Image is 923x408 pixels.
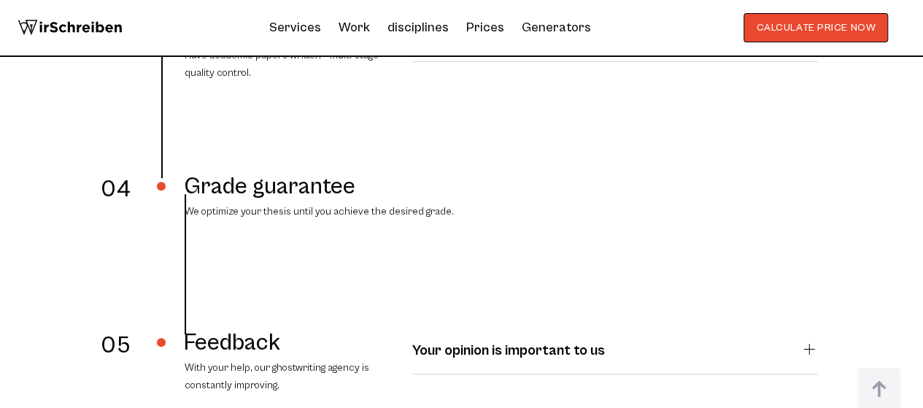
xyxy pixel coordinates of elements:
font: Services [269,20,321,35]
font: Generators [522,20,591,35]
font: Work [339,20,370,35]
font: Have academic papers written – multi-stage quality control. [185,50,379,79]
font: We optimize your thesis until you achieve the desired grade. [185,206,454,218]
font: CALCULATE PRICE NOW [756,22,876,34]
a: Prices [466,20,504,35]
a: Generators [522,16,591,39]
summary: Your opinion is important to us [412,340,818,362]
font: With your help, our ghostwriting agency is constantly improving. [185,362,369,391]
button: CALCULATE PRICE NOW [744,13,888,42]
font: Feedback [184,329,280,356]
img: logo wewrite [18,13,123,42]
a: Services [269,16,321,39]
font: Grade guarantee [184,173,355,200]
font: Your opinion is important to us [412,342,605,359]
font: disciplines [387,20,449,35]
